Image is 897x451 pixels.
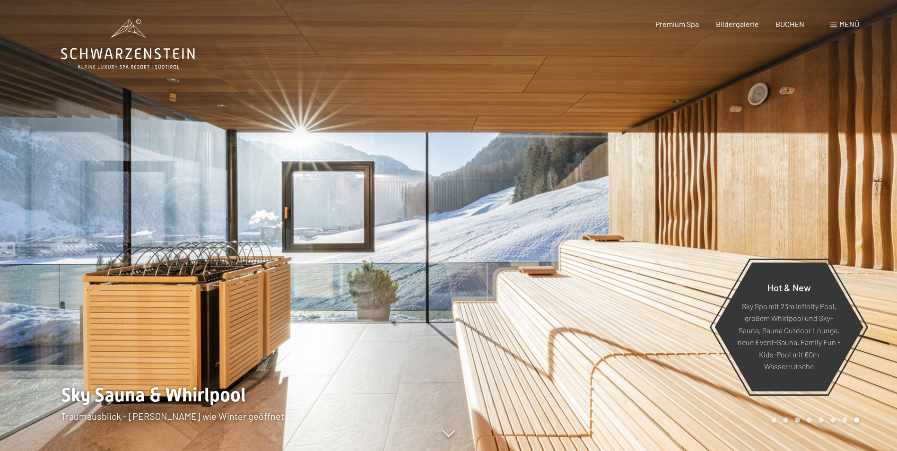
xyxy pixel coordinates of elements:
a: Hot & New Sky Spa mit 23m Infinity Pool, großem Whirlpool und Sky-Sauna, Sauna Outdoor Lounge, ne... [714,262,864,392]
a: Bildergalerie [716,19,759,28]
div: Carousel Page 3 [795,417,800,423]
span: Menü [839,19,859,28]
div: Carousel Pagination [768,417,859,423]
a: Premium Spa [655,19,699,28]
div: Carousel Page 6 [830,417,836,423]
div: Carousel Page 2 [783,417,788,423]
div: Carousel Page 4 [807,417,812,423]
div: Carousel Page 5 [819,417,824,423]
div: Carousel Page 8 (Current Slide) [854,417,859,423]
div: Carousel Page 7 [842,417,847,423]
p: Sky Spa mit 23m Infinity Pool, großem Whirlpool und Sky-Sauna, Sauna Outdoor Lounge, neue Event-S... [738,300,840,373]
div: Carousel Page 1 [771,417,776,423]
a: BUCHEN [775,19,804,28]
span: Hot & New [767,281,811,293]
